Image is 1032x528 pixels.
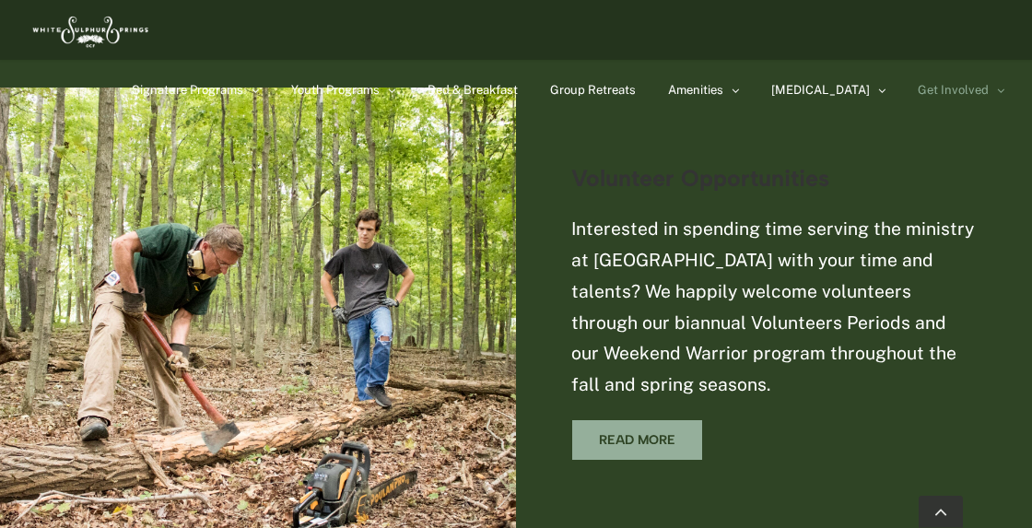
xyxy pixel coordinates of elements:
span: Amenities [668,84,723,96]
a: Read More [571,419,703,461]
span: Group Retreats [550,84,636,96]
img: White Sulphur Springs Logo [28,5,151,55]
span: Youth Programs [291,84,380,96]
a: Youth Programs [291,60,395,120]
nav: Main Menu Sticky [132,60,1004,120]
a: [MEDICAL_DATA] [771,60,885,120]
span: Read More [599,432,675,448]
span: Bed & Breakfast [428,84,518,96]
a: Amenities [668,60,739,120]
a: Group Retreats [550,60,636,120]
span: Signature Programs [132,84,243,96]
span: [MEDICAL_DATA] [771,84,870,96]
a: Bed & Breakfast [428,60,518,120]
a: Get Involved [918,60,1004,120]
a: Signature Programs [132,60,259,120]
span: Get Involved [918,84,989,96]
p: Interested in spending time serving the ministry at [GEOGRAPHIC_DATA] with your time and talents?... [571,214,977,401]
h3: Volunteer Opportunities [571,166,977,191]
